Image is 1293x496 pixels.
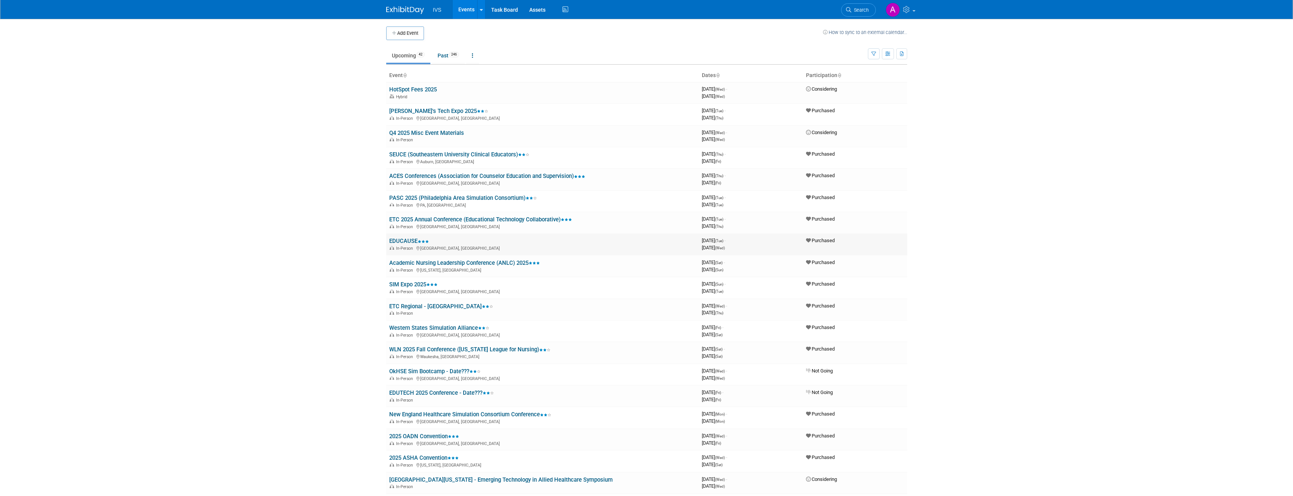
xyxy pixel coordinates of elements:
[726,433,727,439] span: -
[715,369,725,373] span: (Wed)
[389,108,488,114] a: [PERSON_NAME]'s Tech Expo 2025
[715,289,723,294] span: (Tue)
[806,195,835,200] span: Purchased
[806,476,837,482] span: Considering
[715,224,723,229] span: (Thu)
[726,368,727,374] span: -
[390,138,394,141] img: In-Person Event
[702,180,721,185] span: [DATE]
[396,376,415,381] span: In-Person
[702,303,727,309] span: [DATE]
[389,303,493,310] a: ETC Regional - [GEOGRAPHIC_DATA]
[806,368,833,374] span: Not Going
[389,440,696,446] div: [GEOGRAPHIC_DATA], [GEOGRAPHIC_DATA]
[806,411,835,417] span: Purchased
[702,195,726,200] span: [DATE]
[702,223,723,229] span: [DATE]
[806,216,835,222] span: Purchased
[390,181,394,185] img: In-Person Event
[716,72,720,78] a: Sort by Start Date
[702,151,726,157] span: [DATE]
[390,224,394,228] img: In-Person Event
[715,304,725,308] span: (Wed)
[702,216,726,222] span: [DATE]
[702,332,723,337] span: [DATE]
[389,216,572,223] a: ETC 2025 Annual Conference (Educational Technology Collaborative)
[715,116,723,120] span: (Thu)
[823,29,907,35] a: How to sync to an external calendar...
[702,136,725,142] span: [DATE]
[396,246,415,251] span: In-Person
[389,324,489,331] a: Western States Simulation Alliance
[396,441,415,446] span: In-Person
[806,303,835,309] span: Purchased
[806,151,835,157] span: Purchased
[702,476,727,482] span: [DATE]
[702,267,723,272] span: [DATE]
[389,158,696,164] div: Auburn, [GEOGRAPHIC_DATA]
[803,69,907,82] th: Participation
[396,419,415,424] span: In-Person
[702,368,727,374] span: [DATE]
[726,411,727,417] span: -
[806,433,835,439] span: Purchased
[702,433,727,439] span: [DATE]
[390,333,394,337] img: In-Person Event
[396,484,415,489] span: In-Person
[390,376,394,380] img: In-Person Event
[396,94,410,99] span: Hybrid
[702,202,723,207] span: [DATE]
[724,216,726,222] span: -
[702,260,725,265] span: [DATE]
[715,159,721,164] span: (Fri)
[715,412,725,416] span: (Mon)
[389,332,696,338] div: [GEOGRAPHIC_DATA], [GEOGRAPHIC_DATA]
[390,463,394,467] img: In-Person Event
[702,375,725,381] span: [DATE]
[432,48,465,63] a: Past246
[726,454,727,460] span: -
[390,94,394,98] img: Hybrid Event
[390,289,394,293] img: In-Person Event
[841,3,876,17] a: Search
[806,454,835,460] span: Purchased
[389,281,438,288] a: SIM Expo 2025
[715,354,723,358] span: (Sat)
[715,326,721,330] span: (Fri)
[724,260,725,265] span: -
[396,333,415,338] span: In-Person
[396,159,415,164] span: In-Person
[389,368,481,375] a: OkHSE Sim Bootcamp - Date???
[396,463,415,468] span: In-Person
[726,476,727,482] span: -
[722,389,723,395] span: -
[396,354,415,359] span: In-Person
[715,138,725,142] span: (Wed)
[403,72,407,78] a: Sort by Event Name
[416,52,425,57] span: 42
[715,282,723,286] span: (Sun)
[726,303,727,309] span: -
[715,217,723,221] span: (Tue)
[389,260,540,266] a: Academic Nursing Leadership Conference (ANLC) 2025
[806,238,835,243] span: Purchased
[390,159,394,163] img: In-Person Event
[396,181,415,186] span: In-Person
[702,389,723,395] span: [DATE]
[702,462,723,467] span: [DATE]
[396,116,415,121] span: In-Person
[396,311,415,316] span: In-Person
[806,173,835,178] span: Purchased
[806,324,835,330] span: Purchased
[715,311,723,315] span: (Thu)
[389,151,529,158] a: SEUCE (Southeastern University Clinical Educators)
[806,260,835,265] span: Purchased
[702,411,727,417] span: [DATE]
[715,87,725,91] span: (Wed)
[389,476,613,483] a: [GEOGRAPHIC_DATA][US_STATE] - Emerging Technology in Allied Healthcare Symposium
[390,441,394,445] img: In-Person Event
[715,484,725,488] span: (Wed)
[386,69,699,82] th: Event
[702,454,727,460] span: [DATE]
[699,69,803,82] th: Dates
